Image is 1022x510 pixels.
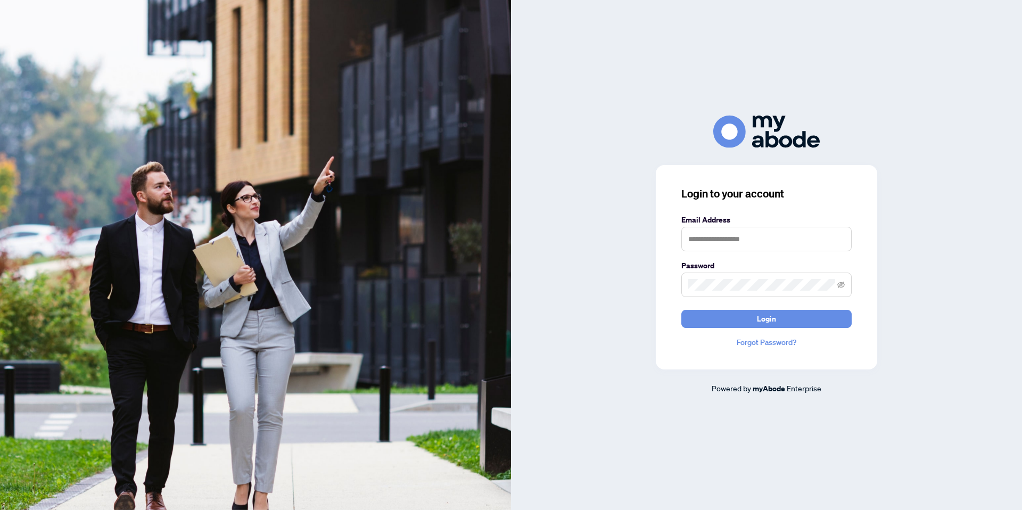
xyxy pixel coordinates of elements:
span: Powered by [712,383,751,393]
label: Password [681,260,852,272]
a: myAbode [753,383,785,394]
a: Forgot Password? [681,336,852,348]
label: Email Address [681,214,852,226]
span: eye-invisible [837,281,845,289]
h3: Login to your account [681,186,852,201]
span: Login [757,310,776,327]
span: Enterprise [787,383,821,393]
button: Login [681,310,852,328]
img: ma-logo [713,116,820,148]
